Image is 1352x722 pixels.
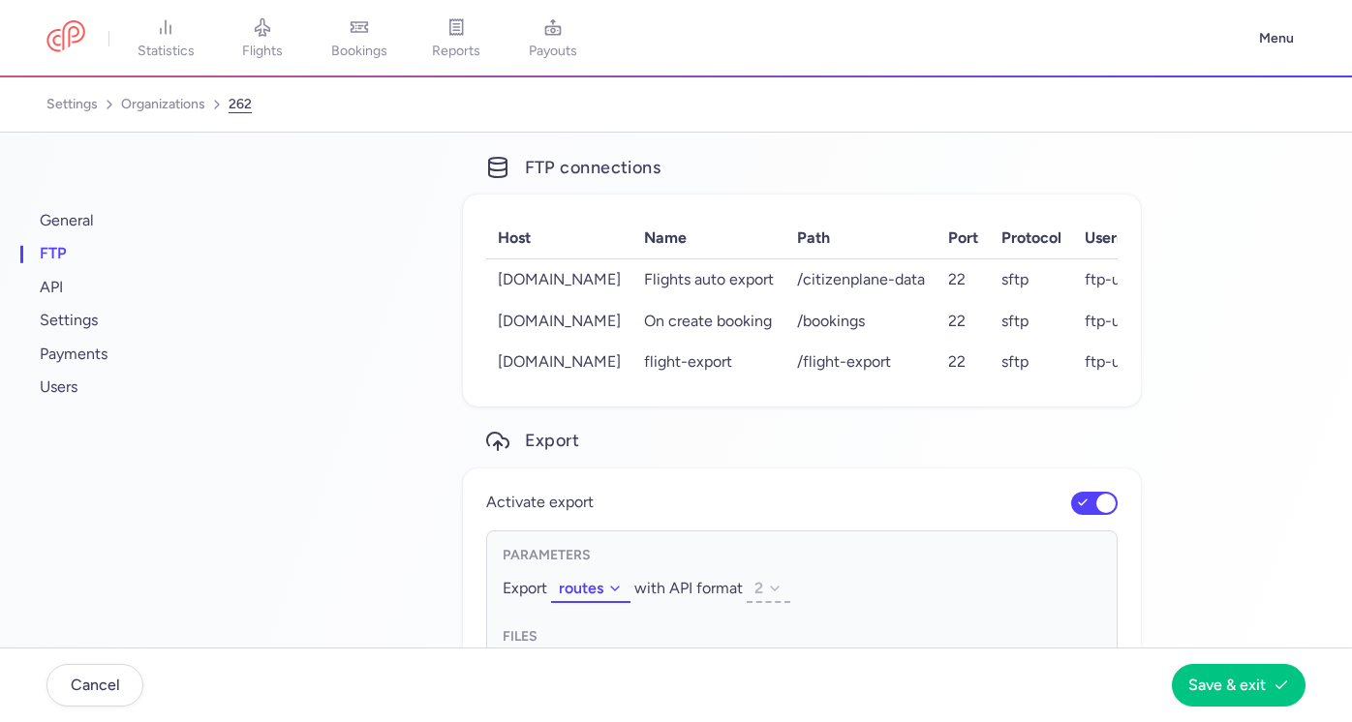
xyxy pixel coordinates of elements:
span: Activate export [486,494,1060,511]
span: routes [559,580,603,597]
span: bookings [331,43,387,60]
td: ftp-user-262 [1073,342,1185,382]
h4: files [503,628,1101,646]
td: On create booking [632,301,785,342]
button: general [28,204,270,237]
span: payouts [529,43,577,60]
a: bookings [311,17,408,60]
a: statistics [117,17,214,60]
td: Flights auto export [632,259,785,301]
td: ftp-user-262 [1073,259,1185,301]
td: ftp-user-262 [1073,301,1185,342]
a: organizations [121,89,205,120]
th: name [632,218,785,259]
button: Menu [1247,20,1306,57]
button: 2 [747,576,790,603]
span: reports [432,43,480,60]
h3: FTP connections [463,156,1141,179]
td: /citizenplane-data [785,259,937,301]
div: No export files at the moment. Please check again after the next export. [503,646,1101,686]
a: payouts [505,17,601,60]
td: sftp [990,342,1073,382]
span: statistics [138,43,195,60]
span: Cancel [71,677,120,694]
td: [DOMAIN_NAME] [486,342,632,382]
a: flights [214,17,311,60]
span: 2 [754,580,763,597]
h4: parameters [503,547,1101,564]
a: CitizenPlane red outlined logo [46,20,85,56]
td: sftp [990,259,1073,301]
td: [DOMAIN_NAME] [486,301,632,342]
button: Save & exit [1172,664,1306,707]
button: routes [551,576,630,603]
th: username [1073,218,1185,259]
th: path [785,218,937,259]
button: FTP [28,237,270,270]
a: reports [408,17,505,60]
div: Export with API format [503,572,1101,605]
span: flights [242,43,283,60]
button: payments [28,338,270,371]
a: settings [46,89,98,120]
td: [DOMAIN_NAME] [486,259,632,301]
th: port [937,218,990,259]
td: 22 [937,301,990,342]
button: settings [28,304,270,337]
h3: Export [463,430,1141,453]
th: host [486,218,632,259]
th: protocol [990,218,1073,259]
td: flight-export [632,342,785,382]
button: users [28,371,270,404]
td: 22 [937,342,990,382]
span: Save & exit [1188,677,1266,694]
a: 262 [229,89,252,120]
td: sftp [990,301,1073,342]
td: /bookings [785,301,937,342]
td: 22 [937,259,990,301]
td: /flight-export [785,342,937,382]
button: API [28,271,270,304]
button: Cancel [46,664,143,707]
